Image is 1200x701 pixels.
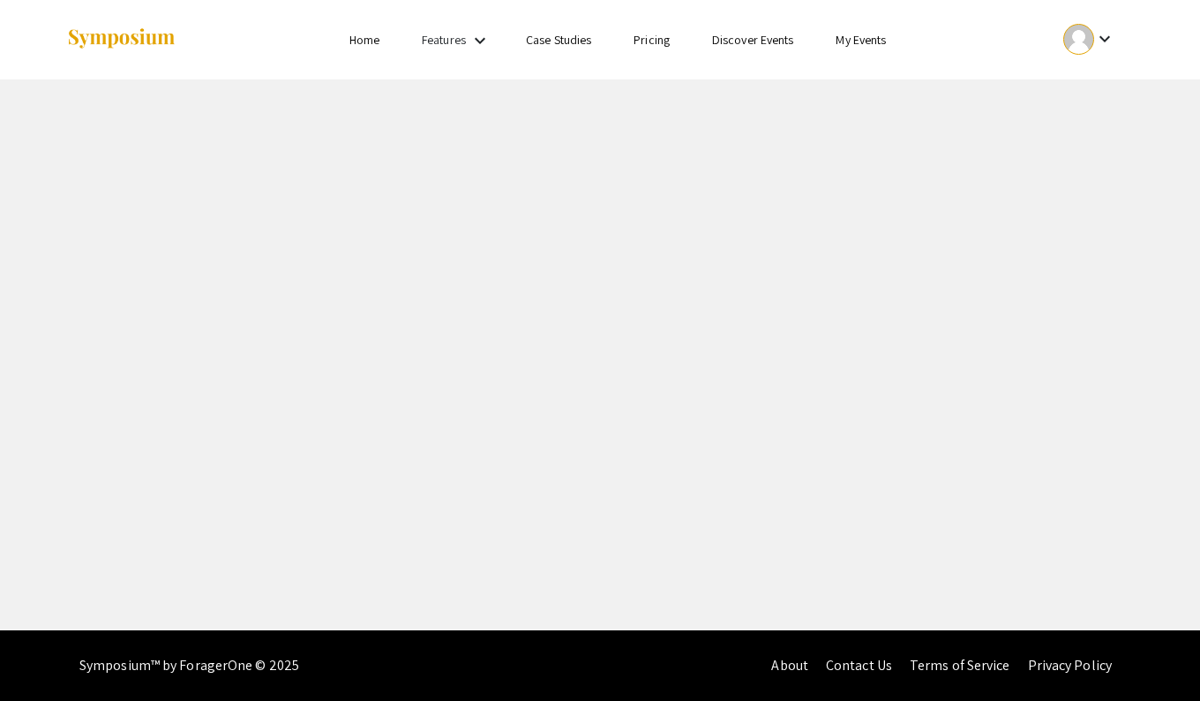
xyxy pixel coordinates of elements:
div: Symposium™ by ForagerOne © 2025 [79,630,299,701]
button: Expand account dropdown [1045,19,1134,59]
mat-icon: Expand Features list [469,30,491,51]
a: Privacy Policy [1028,656,1112,675]
iframe: Chat [1125,622,1187,688]
a: Contact Us [826,656,892,675]
a: Pricing [634,32,670,48]
a: Home [349,32,379,48]
a: Case Studies [526,32,591,48]
a: Features [422,32,466,48]
img: Symposium by ForagerOne [66,27,176,51]
a: My Events [836,32,886,48]
a: Terms of Service [910,656,1010,675]
a: Discover Events [712,32,794,48]
mat-icon: Expand account dropdown [1094,28,1115,49]
a: About [771,656,808,675]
